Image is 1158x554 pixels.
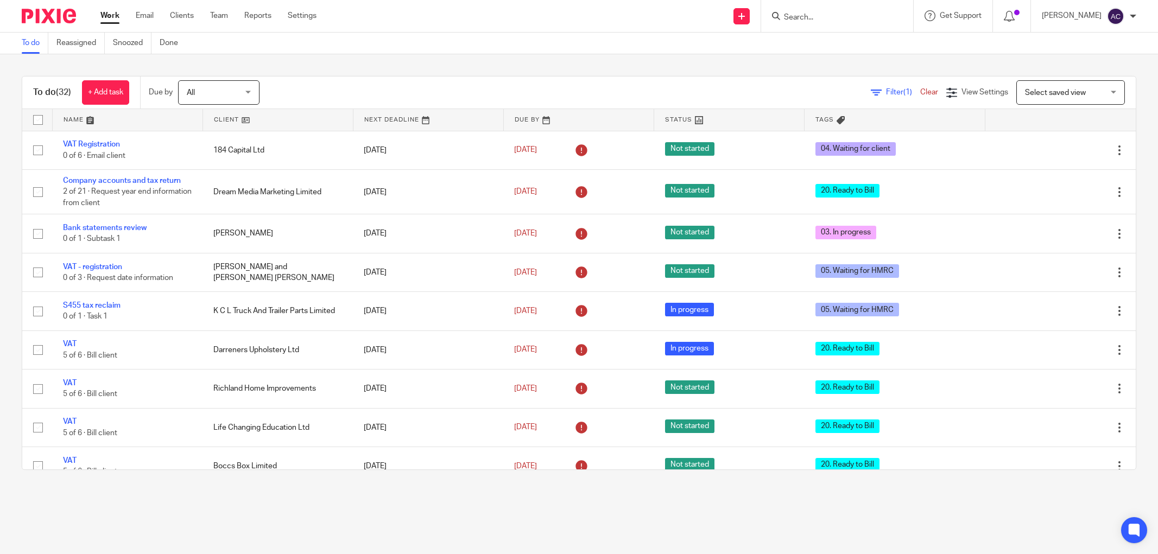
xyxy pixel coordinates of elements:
[203,447,353,485] td: Boccs Box Limited
[203,131,353,169] td: 184 Capital Ltd
[665,380,714,394] span: Not started
[514,462,537,470] span: [DATE]
[920,88,938,96] a: Clear
[244,10,271,21] a: Reports
[63,274,173,282] span: 0 of 3 · Request date information
[63,263,122,271] a: VAT - registration
[886,88,920,96] span: Filter
[63,468,117,475] span: 5 of 6 · Bill client
[514,269,537,276] span: [DATE]
[160,33,186,54] a: Done
[514,346,537,354] span: [DATE]
[815,117,834,123] span: Tags
[514,147,537,154] span: [DATE]
[665,458,714,472] span: Not started
[63,390,117,398] span: 5 of 6 · Bill client
[665,264,714,278] span: Not started
[353,169,503,214] td: [DATE]
[203,408,353,447] td: Life Changing Education Ltd
[63,352,117,359] span: 5 of 6 · Bill client
[961,88,1008,96] span: View Settings
[353,370,503,408] td: [DATE]
[514,424,537,431] span: [DATE]
[187,89,195,97] span: All
[63,188,192,207] span: 2 of 21 · Request year end information from client
[63,313,107,321] span: 0 of 1 · Task 1
[783,13,881,23] input: Search
[63,224,147,232] a: Bank statements review
[353,253,503,291] td: [DATE]
[665,419,714,433] span: Not started
[63,177,181,184] a: Company accounts and tax return
[353,131,503,169] td: [DATE]
[82,80,129,105] a: + Add task
[665,184,714,198] span: Not started
[353,214,503,253] td: [DATE]
[203,292,353,330] td: K C L Truck And Trailer Parts Limited
[815,184,879,198] span: 20. Ready to Bill
[203,253,353,291] td: [PERSON_NAME] and [PERSON_NAME] [PERSON_NAME]
[665,303,714,316] span: In progress
[353,447,503,485] td: [DATE]
[1025,89,1086,97] span: Select saved view
[514,307,537,315] span: [DATE]
[514,385,537,392] span: [DATE]
[940,12,982,20] span: Get Support
[170,10,194,21] a: Clients
[63,141,120,148] a: VAT Registration
[815,264,899,278] span: 05. Waiting for HMRC
[665,142,714,156] span: Not started
[665,226,714,239] span: Not started
[903,88,912,96] span: (1)
[22,33,48,54] a: To do
[63,457,77,464] a: VAT
[815,419,879,433] span: 20. Ready to Bill
[815,342,879,355] span: 20. Ready to Bill
[63,152,125,160] span: 0 of 6 · Email client
[815,380,879,394] span: 20. Ready to Bill
[33,87,71,98] h1: To do
[56,33,105,54] a: Reassigned
[63,235,121,243] span: 0 of 1 · Subtask 1
[210,10,228,21] a: Team
[1107,8,1124,25] img: svg%3E
[815,142,896,156] span: 04. Waiting for client
[288,10,317,21] a: Settings
[113,33,151,54] a: Snoozed
[203,169,353,214] td: Dream Media Marketing Limited
[203,214,353,253] td: [PERSON_NAME]
[1042,10,1102,21] p: [PERSON_NAME]
[63,340,77,348] a: VAT
[514,230,537,237] span: [DATE]
[136,10,154,21] a: Email
[353,330,503,369] td: [DATE]
[63,302,121,309] a: S455 tax reclaim
[665,342,714,355] span: In progress
[353,292,503,330] td: [DATE]
[815,458,879,472] span: 20. Ready to Bill
[815,303,899,316] span: 05. Waiting for HMRC
[63,379,77,387] a: VAT
[100,10,119,21] a: Work
[353,408,503,447] td: [DATE]
[203,370,353,408] td: Richland Home Improvements
[63,418,77,425] a: VAT
[149,87,173,98] p: Due by
[815,226,876,239] span: 03. In progress
[63,429,117,437] span: 5 of 6 · Bill client
[56,88,71,97] span: (32)
[203,330,353,369] td: Darreners Upholstery Ltd
[514,188,537,195] span: [DATE]
[22,9,76,23] img: Pixie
